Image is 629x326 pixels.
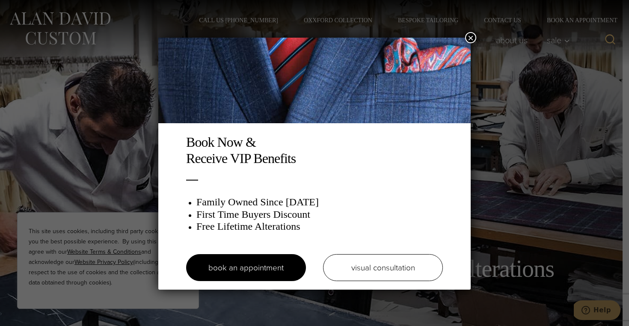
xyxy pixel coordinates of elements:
[196,208,443,221] h3: First Time Buyers Discount
[20,6,37,14] span: Help
[323,254,443,281] a: visual consultation
[196,220,443,233] h3: Free Lifetime Alterations
[465,32,476,43] button: Close
[186,134,443,167] h2: Book Now & Receive VIP Benefits
[186,254,306,281] a: book an appointment
[196,196,443,208] h3: Family Owned Since [DATE]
